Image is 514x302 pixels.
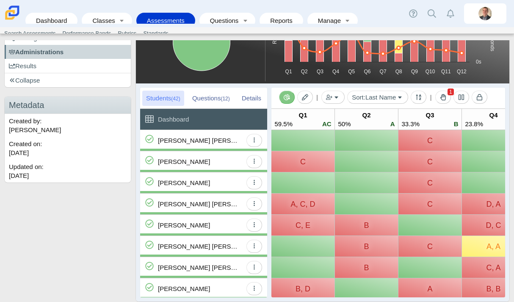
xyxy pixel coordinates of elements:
[9,77,40,84] span: Collapse
[1,27,59,40] a: Search Assessments
[158,215,210,236] div: [PERSON_NAME]
[334,42,338,45] path: Q4, 70.26190476190476s. Avg. Seconds.
[158,172,210,193] div: [PERSON_NAME]
[5,97,131,114] h3: Metadata
[339,219,394,231] div: B
[5,59,131,73] a: Results
[276,155,330,168] div: C
[204,13,239,28] a: Questions
[312,13,342,28] a: Manage
[441,4,460,23] a: Alerts
[158,236,238,257] div: [PERSON_NAME] [PERSON_NAME]
[238,91,265,106] div: Details
[173,14,230,71] path: Finished, 42. Completed.
[142,91,184,106] div: Students
[30,13,73,28] a: Dashboard
[395,69,402,75] text: Q8
[348,69,355,75] text: Q5
[3,4,21,22] img: Carmen School of Science & Technology
[364,69,370,75] text: Q6
[338,119,351,128] div: 50%
[332,69,339,75] text: Q4
[5,137,131,160] div: Created on:
[348,32,356,62] path: Q5, 24. Incorrect.
[276,219,330,231] div: C, E
[413,40,416,43] path: Q9, 77.85714285714286s. Avg. Seconds.
[303,46,306,50] path: Q2, 52.61904761904762s. Avg. Seconds.
[114,27,140,40] a: Rubrics
[489,20,495,51] text: Avg. Seconds
[265,5,507,81] div: Chart. Highcharts interactive chart.
[335,109,398,130] a: Q2
[285,41,293,62] path: Q1, 17. Incorrect.
[59,27,114,40] a: Performance Bands
[338,111,395,119] div: Q2
[318,50,322,54] path: Q3, 37.535714285714285s. Avg. Seconds.
[138,5,265,81] div: Chart. Highcharts interactive chart.
[158,257,238,278] div: [PERSON_NAME] [PERSON_NAME]
[332,39,340,62] path: Q4, 18. Incorrect.
[116,13,128,28] a: Toggle expanded
[429,47,432,51] path: Q10, 48.857142857142854s. Avg. Seconds.
[401,111,458,119] div: Q3
[403,155,457,168] div: C
[188,91,234,106] div: Questions
[171,96,180,102] small: (42)
[265,5,501,81] svg: Interactive chart
[5,45,131,59] a: Administrations
[272,27,278,44] text: Results
[158,109,189,130] div: Dashboard
[158,194,238,214] div: [PERSON_NAME] [PERSON_NAME]
[366,51,369,54] path: Q6, 34.69047619047619s. Avg. Seconds.
[403,283,457,295] div: A
[221,96,229,102] small: (12)
[140,27,171,40] a: Standards
[9,149,29,156] time: Jun 17, 2025 at 4:24 PM
[274,111,331,119] div: Q1
[339,261,394,274] div: B
[397,46,401,50] path: Q8, 53.38095238095238s. Avg. Seconds.
[5,73,131,87] a: Collapse
[380,69,387,75] text: Q7
[239,13,251,28] a: Toggle expanded
[403,134,457,147] div: C
[5,114,131,137] div: Created by: [PERSON_NAME]
[342,13,354,28] a: Toggle expanded
[271,109,334,130] a: Q1
[274,119,293,128] div: 59.5%
[460,51,464,55] path: Q12, 33.464285714285715s. Avg. Seconds.
[276,283,330,295] div: B, D
[158,151,210,172] div: [PERSON_NAME]
[158,130,238,151] div: [PERSON_NAME] [PERSON_NAME]
[301,69,308,75] text: Q2
[285,69,292,75] text: Q1
[322,120,332,127] span: AC
[316,27,324,62] path: Q3, 28. Incorrect.
[478,7,492,20] img: matt.snyder.lDbRVQ
[316,94,318,101] span: |
[138,5,265,81] svg: Interactive chart
[403,198,457,210] div: C
[86,13,116,28] a: Classes
[464,3,506,24] a: matt.snyder.lDbRVQ
[441,69,451,75] text: Q11
[276,198,330,210] div: A, C, D
[426,69,435,75] text: Q10
[403,240,457,252] div: C
[3,16,21,23] a: Carmen School of Science & Technology
[5,160,131,183] div: Updated on:
[457,69,467,75] text: Q12
[9,48,64,55] span: Administrations
[403,177,457,189] div: C
[458,33,466,62] path: Q12, 23. Incorrect.
[476,59,481,65] text: 0s
[465,119,483,128] div: 23.8%
[445,49,448,52] path: Q11, 43.82142857142857s. Avg. Seconds.
[454,120,459,127] span: B
[401,119,420,128] div: 33.3%
[390,120,395,127] span: A
[9,62,36,69] span: Results
[411,69,418,75] text: Q9
[158,278,210,299] div: [PERSON_NAME]
[279,91,295,104] button: Toggle Reporting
